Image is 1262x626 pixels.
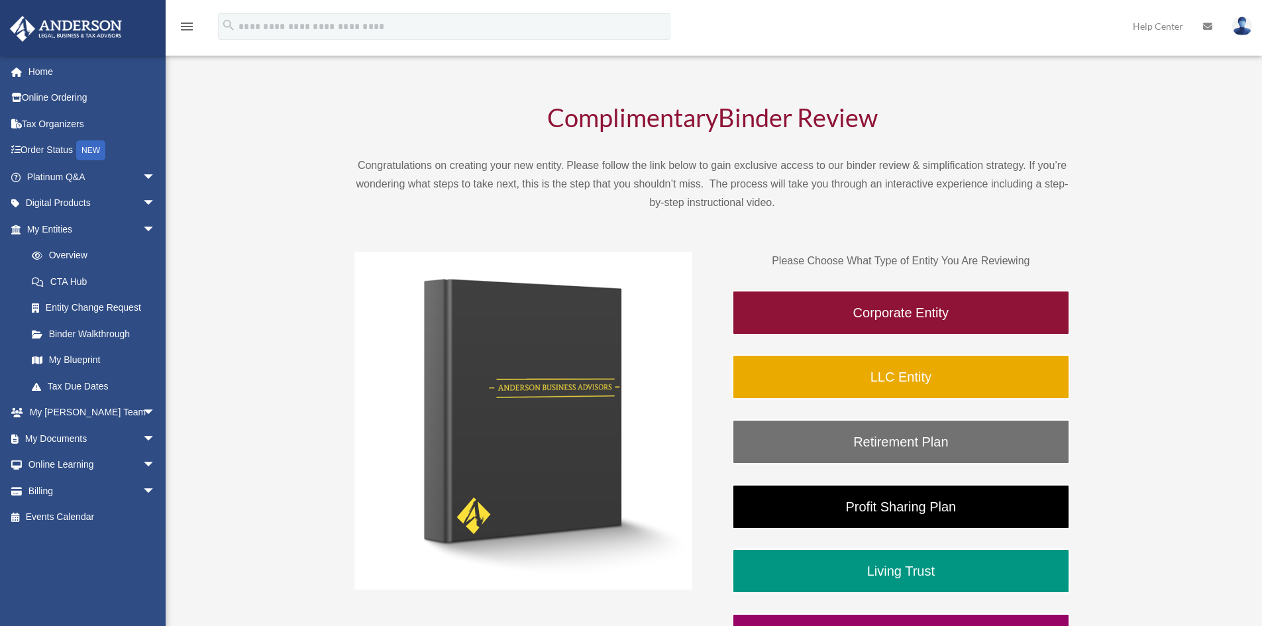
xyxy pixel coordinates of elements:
a: Tax Due Dates [19,373,176,399]
a: My Blueprint [19,347,176,374]
span: arrow_drop_down [142,478,169,505]
a: Binder Walkthrough [19,321,169,347]
a: Order StatusNEW [9,137,176,164]
a: Overview [19,242,176,269]
span: arrow_drop_down [142,425,169,452]
a: Events Calendar [9,504,176,531]
p: Please Choose What Type of Entity You Are Reviewing [732,252,1070,270]
a: My Entitiesarrow_drop_down [9,216,176,242]
span: arrow_drop_down [142,216,169,243]
img: User Pic [1232,17,1252,36]
span: Binder Review [718,102,878,132]
a: Corporate Entity [732,290,1070,335]
a: Retirement Plan [732,419,1070,464]
span: arrow_drop_down [142,452,169,479]
a: Home [9,58,176,85]
a: Profit Sharing Plan [732,484,1070,529]
a: LLC Entity [732,354,1070,399]
a: Online Learningarrow_drop_down [9,452,176,478]
a: menu [179,23,195,34]
a: Tax Organizers [9,111,176,137]
a: Living Trust [732,548,1070,594]
img: Anderson Advisors Platinum Portal [6,16,126,42]
i: search [221,18,236,32]
div: NEW [76,140,105,160]
a: Online Ordering [9,85,176,111]
a: CTA Hub [19,268,176,295]
a: My Documentsarrow_drop_down [9,425,176,452]
a: Entity Change Request [19,295,176,321]
span: arrow_drop_down [142,399,169,427]
a: My [PERSON_NAME] Teamarrow_drop_down [9,399,176,426]
a: Platinum Q&Aarrow_drop_down [9,164,176,190]
span: Complimentary [547,102,718,132]
span: arrow_drop_down [142,164,169,191]
a: Billingarrow_drop_down [9,478,176,504]
span: arrow_drop_down [142,190,169,217]
a: Digital Productsarrow_drop_down [9,190,176,217]
p: Congratulations on creating your new entity. Please follow the link below to gain exclusive acces... [354,156,1070,212]
i: menu [179,19,195,34]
